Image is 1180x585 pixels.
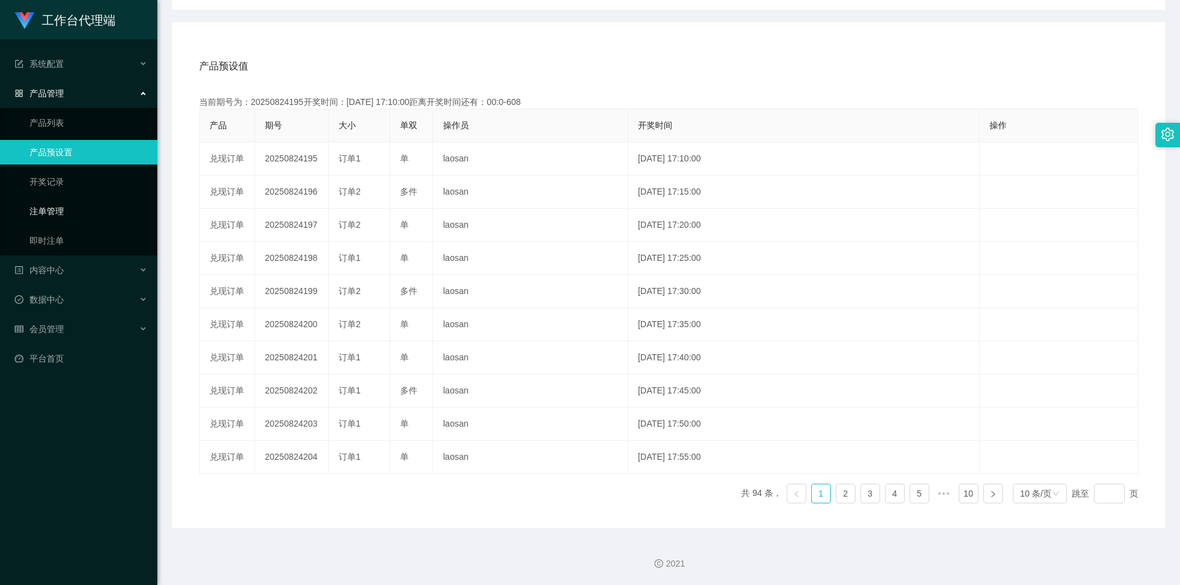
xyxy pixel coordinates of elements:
[255,308,329,341] td: 20250824200
[934,484,954,503] li: 向后 5 页
[628,441,980,474] td: [DATE] 17:55:00
[628,408,980,441] td: [DATE] 17:50:00
[628,275,980,308] td: [DATE] 17:30:00
[400,120,417,130] span: 单双
[255,408,329,441] td: 20250824203
[400,452,409,462] span: 单
[200,408,255,441] td: 兑现订单
[200,374,255,408] td: 兑现订单
[339,220,361,230] span: 订单2
[15,324,64,334] span: 会员管理
[1052,490,1060,498] i: 图标: down
[1161,128,1174,141] i: 图标: setting
[400,153,409,163] span: 单
[15,325,23,333] i: 图标: table
[255,341,329,374] td: 20250824201
[15,59,64,69] span: 系统配置
[29,199,147,223] a: 注单管理
[42,1,116,40] h1: 工作台代理端
[15,295,64,304] span: 数据中心
[29,140,147,165] a: 产品预设置
[15,266,23,274] i: 图标: profile
[1072,484,1138,503] div: 跳至 页
[210,120,227,130] span: 产品
[433,308,628,341] td: laosan
[433,242,628,275] td: laosan
[934,484,954,503] span: •••
[433,341,628,374] td: laosan
[255,176,329,209] td: 20250824196
[200,341,255,374] td: 兑现订单
[811,484,831,503] li: 1
[628,209,980,242] td: [DATE] 17:20:00
[400,419,409,428] span: 单
[910,484,929,503] a: 5
[628,341,980,374] td: [DATE] 17:40:00
[15,15,116,25] a: 工作台代理端
[885,484,905,503] li: 4
[628,374,980,408] td: [DATE] 17:45:00
[199,96,1138,109] div: 当前期号为：20250824195开奖时间：[DATE] 17:10:00距离开奖时间还有：00:0-608
[339,419,361,428] span: 订单1
[255,209,329,242] td: 20250824197
[861,484,879,503] a: 3
[200,308,255,341] td: 兑现订单
[400,187,417,196] span: 多件
[443,120,469,130] span: 操作员
[400,319,409,329] span: 单
[400,286,417,296] span: 多件
[200,209,255,242] td: 兑现订单
[433,142,628,176] td: laosan
[433,374,628,408] td: laosan
[983,484,1003,503] li: 下一页
[433,408,628,441] td: laosan
[339,319,361,329] span: 订单2
[433,176,628,209] td: laosan
[255,275,329,308] td: 20250824199
[339,352,361,362] span: 订单1
[433,275,628,308] td: laosan
[255,142,329,176] td: 20250824195
[200,142,255,176] td: 兑现订单
[433,441,628,474] td: laosan
[339,385,361,395] span: 订单1
[29,228,147,253] a: 即时注单
[200,275,255,308] td: 兑现订单
[989,490,997,498] i: 图标: right
[628,176,980,209] td: [DATE] 17:15:00
[339,286,361,296] span: 订单2
[638,120,672,130] span: 开奖时间
[959,484,978,503] a: 10
[255,242,329,275] td: 20250824198
[433,209,628,242] td: laosan
[989,120,1007,130] span: 操作
[741,484,781,503] li: 共 94 条，
[339,253,361,263] span: 订单1
[628,308,980,341] td: [DATE] 17:35:00
[339,187,361,196] span: 订单2
[29,110,147,135] a: 产品列表
[655,559,663,568] i: 图标: copyright
[400,220,409,230] span: 单
[860,484,880,503] li: 3
[1020,484,1052,503] div: 10 条/页
[15,88,64,98] span: 产品管理
[15,89,23,98] i: 图标: appstore-o
[812,484,830,503] a: 1
[167,557,1170,570] div: 2021
[200,176,255,209] td: 兑现订单
[787,484,806,503] li: 上一页
[15,295,23,304] i: 图标: check-circle-o
[886,484,904,503] a: 4
[400,253,409,263] span: 单
[836,484,855,503] a: 2
[910,484,929,503] li: 5
[793,490,800,498] i: 图标: left
[199,59,248,74] span: 产品预设值
[15,346,147,371] a: 图标: dashboard平台首页
[400,352,409,362] span: 单
[339,452,361,462] span: 订单1
[959,484,978,503] li: 10
[339,153,361,163] span: 订单1
[15,265,64,275] span: 内容中心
